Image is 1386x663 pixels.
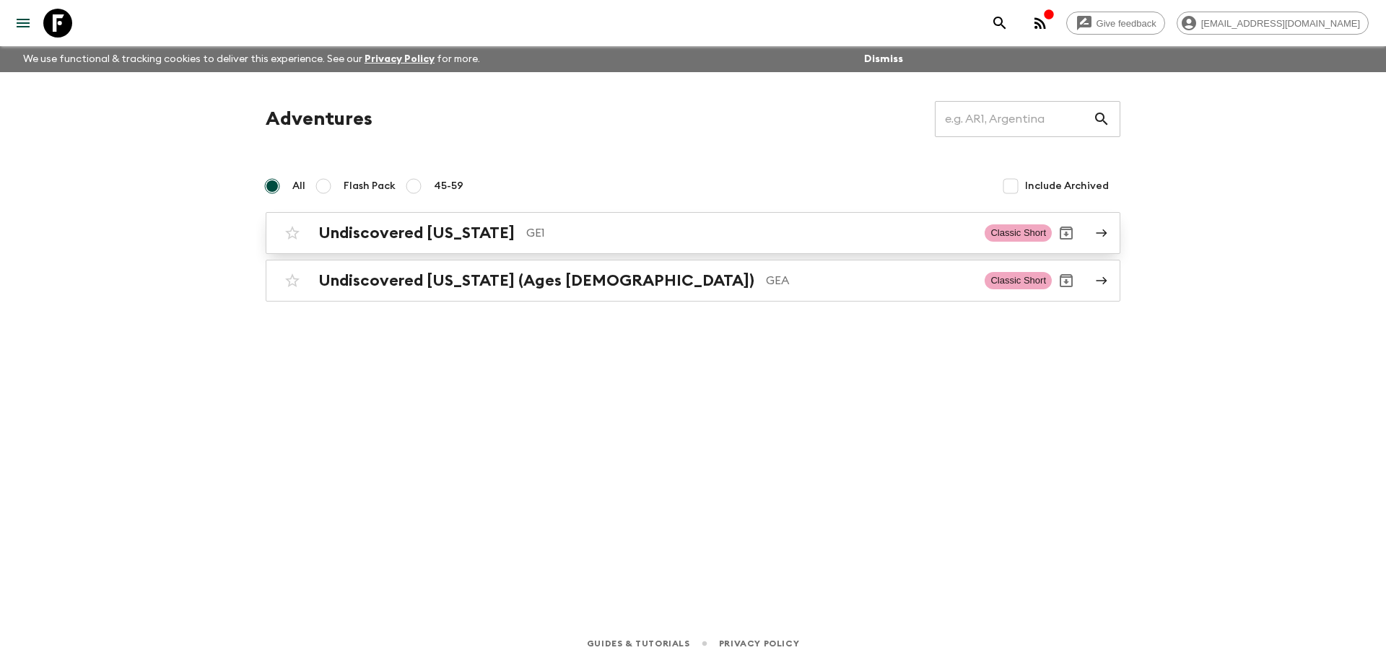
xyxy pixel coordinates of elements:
h1: Adventures [266,105,372,133]
h2: Undiscovered [US_STATE] (Ages [DEMOGRAPHIC_DATA]) [318,271,754,290]
a: Give feedback [1066,12,1165,35]
button: search adventures [985,9,1014,38]
p: GE1 [526,224,973,242]
p: GEA [766,272,973,289]
span: Flash Pack [344,179,396,193]
span: Include Archived [1025,179,1109,193]
button: Dismiss [860,49,907,69]
button: Archive [1052,219,1081,247]
a: Privacy Policy [365,54,435,64]
a: Undiscovered [US_STATE] (Ages [DEMOGRAPHIC_DATA])GEAClassic ShortArchive [266,260,1120,302]
span: 45-59 [434,179,463,193]
input: e.g. AR1, Argentina [935,99,1093,139]
span: All [292,179,305,193]
a: Guides & Tutorials [587,636,690,651]
a: Undiscovered [US_STATE]GE1Classic ShortArchive [266,212,1120,254]
span: Classic Short [985,224,1052,242]
h2: Undiscovered [US_STATE] [318,224,515,242]
div: [EMAIL_ADDRESS][DOMAIN_NAME] [1177,12,1369,35]
span: [EMAIL_ADDRESS][DOMAIN_NAME] [1193,18,1368,29]
span: Give feedback [1089,18,1164,29]
a: Privacy Policy [719,636,799,651]
p: We use functional & tracking cookies to deliver this experience. See our for more. [17,46,486,72]
span: Classic Short [985,272,1052,289]
button: menu [9,9,38,38]
button: Archive [1052,266,1081,295]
